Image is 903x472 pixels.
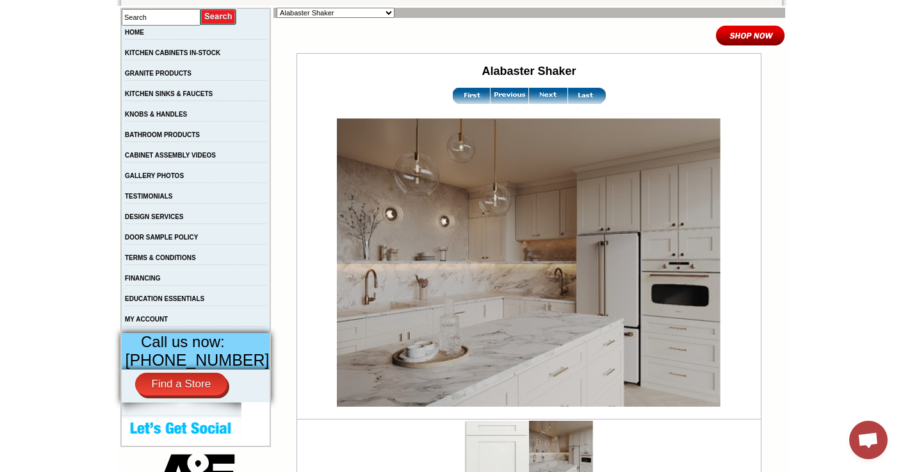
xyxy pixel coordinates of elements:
[125,49,220,56] a: KITCHEN CABINETS IN-STOCK
[125,193,172,200] a: TESTIMONIALS
[298,65,760,78] h2: Alabaster Shaker
[125,213,184,220] a: DESIGN SERVICES
[125,70,191,77] a: GRANITE PRODUCTS
[125,254,196,261] a: TERMS & CONDITIONS
[125,152,216,159] a: CABINET ASSEMBLY VIDEOS
[125,295,204,302] a: EDUCATION ESSENTIALS
[126,351,270,369] span: [PHONE_NUMBER]
[135,373,228,396] a: Find a Store
[125,29,144,36] a: HOME
[849,421,888,459] div: Open chat
[141,333,225,350] span: Call us now:
[125,316,168,323] a: MY ACCOUNT
[125,172,184,179] a: GALLERY PHOTOS
[200,8,237,26] input: Submit
[125,131,200,138] a: BATHROOM PRODUCTS
[125,275,161,282] a: FINANCING
[125,234,198,241] a: DOOR SAMPLE POLICY
[125,111,187,118] a: KNOBS & HANDLES
[125,90,213,97] a: KITCHEN SINKS & FAUCETS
